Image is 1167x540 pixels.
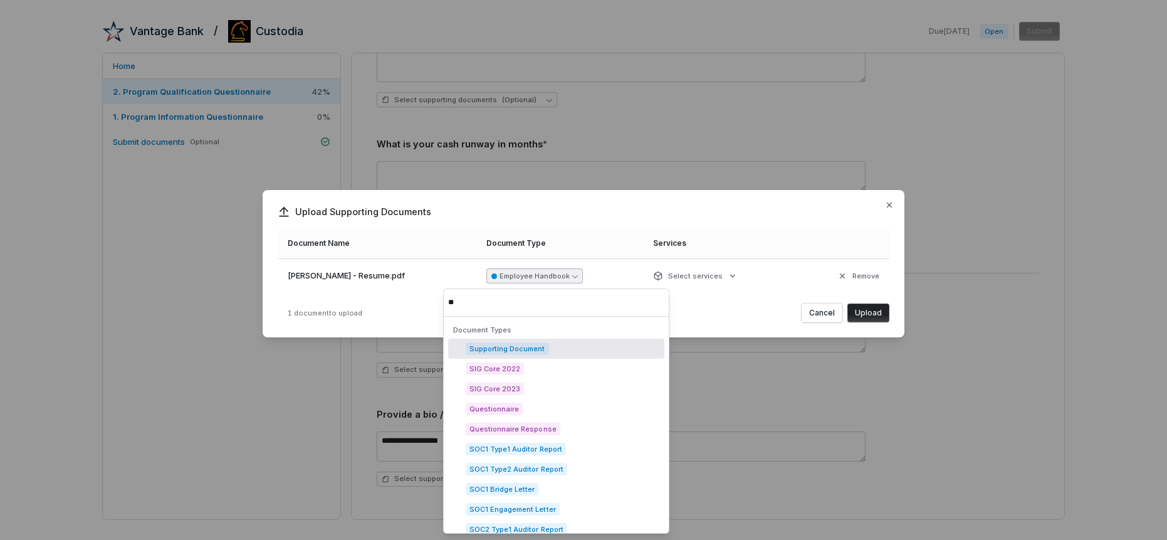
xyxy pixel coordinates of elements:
button: Cancel [802,304,842,322]
span: SOC1 Bridge Letter [466,483,539,495]
th: Document Type [479,228,646,258]
th: Services [646,228,795,258]
span: SOC1 Engagement Letter [466,503,560,516]
span: Supporting Document [466,342,549,355]
button: Upload [847,304,889,322]
span: Questionnaire Response [466,423,560,435]
button: Remove [834,265,883,287]
button: Employee Handbook [486,268,583,283]
th: Document Name [278,228,479,258]
span: 1 document to upload [288,309,362,317]
div: Document Types [448,322,664,339]
span: Upload Supporting Documents [278,205,889,218]
span: Questionnaire [466,403,523,415]
span: SOC1 Type1 Auditor Report [466,443,566,455]
span: SOC1 Type2 Auditor Report [466,463,567,475]
span: SIG Core 2022 [466,363,524,375]
button: Select services [649,265,741,287]
span: [PERSON_NAME] - Resume.pdf [288,270,405,282]
span: SOC2 Type1 Auditor Report [466,523,567,536]
span: SIG Core 2023 [466,383,524,395]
